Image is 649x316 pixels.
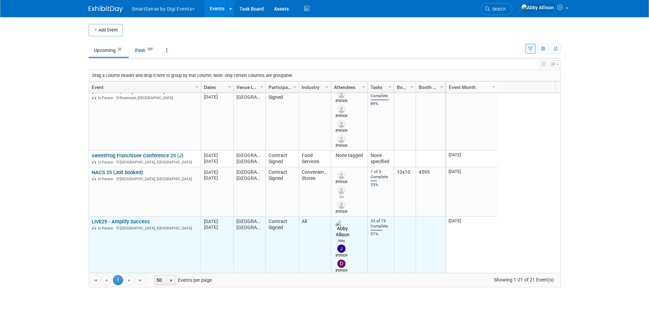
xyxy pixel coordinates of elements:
a: Column Settings [438,81,445,92]
div: Sara Kaster [336,179,348,184]
span: 107 [145,47,155,52]
span: Search [490,6,506,12]
a: NACS 25 (Jolt booked) [92,169,143,175]
a: Column Settings [226,81,233,92]
div: [DATE] [204,153,230,158]
span: - [218,219,219,224]
a: Tasks [371,81,389,93]
a: Column Settings [386,81,394,92]
span: Showing 1-21 of 21 Event(s) [488,275,560,285]
td: 10x10 [394,167,416,216]
div: 57% [371,232,391,237]
div: [GEOGRAPHIC_DATA], [GEOGRAPHIC_DATA] [92,225,198,231]
span: Column Settings [259,84,264,90]
img: Dan Tiernan [337,260,346,268]
span: In-Person [98,226,115,231]
span: Column Settings [292,84,298,90]
a: Participation [269,81,294,93]
a: Booth Size [397,81,411,93]
span: In-Person [98,160,115,164]
span: Column Settings [491,84,496,90]
a: Column Settings [323,81,331,92]
div: None tagged [334,153,364,159]
span: In-Person [98,96,115,100]
div: Abby Allison [336,238,348,243]
img: Carissa Conlee [337,135,346,143]
a: Column Settings [408,81,416,92]
a: Event Month [449,81,493,93]
a: Venue Location [236,81,261,93]
a: Column Settings [490,81,497,92]
span: In-Person [98,177,115,181]
div: [GEOGRAPHIC_DATA], [GEOGRAPHIC_DATA] [92,159,198,165]
td: Contract Signed [265,150,299,167]
span: - [218,170,219,175]
img: Chris Ashley [337,201,346,209]
div: 8 of 9 Complete [371,88,391,98]
td: Contract Signed [265,86,299,150]
span: Column Settings [439,84,444,90]
a: Past107 [130,44,160,57]
div: Drag a column header and drop it here to group by that column. Note: only certain columns are gro... [89,70,560,81]
img: Jeff Eltringham [337,245,346,253]
a: Column Settings [193,81,201,92]
a: Go to the next page [124,275,134,285]
td: [GEOGRAPHIC_DATA], [GEOGRAPHIC_DATA] [233,167,265,216]
span: Column Settings [227,84,232,90]
div: CJ Lewis [336,194,348,199]
a: LIVE25 - Amplify Success [92,219,150,225]
a: Event [92,81,196,93]
img: Abby Allison [521,4,554,11]
span: 1 [113,275,123,285]
td: Healthcare [299,86,331,150]
div: Carissa Conlee [336,143,348,148]
div: 89% [371,101,391,106]
div: None specified [371,153,391,165]
td: 711 [416,86,445,150]
div: [DATE] [204,219,230,224]
td: Rosemont, [GEOGRAPHIC_DATA] [233,86,265,150]
img: In-Person Event [92,226,96,229]
span: select [168,278,174,284]
a: Column Settings [258,81,265,92]
div: [GEOGRAPHIC_DATA], [GEOGRAPHIC_DATA] [92,176,198,182]
a: Industry [302,81,326,93]
td: Contract Signed [265,167,299,216]
div: 1 of 3 Complete [371,169,391,180]
a: Search [481,3,512,15]
td: [DATE] [446,167,497,216]
img: ExhibitDay [89,6,123,13]
span: Column Settings [409,84,415,90]
span: Column Settings [387,84,393,90]
span: Column Settings [361,84,366,90]
span: 21 [116,47,124,52]
div: 43 of 75 Complete [371,219,391,229]
div: Chris Ashley [336,209,348,214]
img: Sara Kaster [337,171,346,179]
span: Go to the previous page [104,278,109,283]
a: Booth Number [419,81,441,93]
span: Events per page [146,275,219,285]
td: Convenience Stores [299,167,331,216]
span: 50 [155,275,167,285]
div: Dan Tiernan [336,268,348,273]
img: Abby Allison [336,220,350,238]
a: Go to the first page [90,275,101,285]
span: Column Settings [194,84,200,90]
td: [DATE] [446,86,497,150]
div: Rosemont, [GEOGRAPHIC_DATA] [92,95,198,101]
img: In-Person Event [92,177,96,180]
img: In-Person Event [92,160,96,163]
div: Amy Berry [336,98,348,103]
div: [DATE] [204,158,230,164]
div: [DATE] [204,224,230,230]
span: Go to the next page [127,278,132,283]
a: Column Settings [360,81,367,92]
a: Column Settings [291,81,299,92]
td: [GEOGRAPHIC_DATA], [GEOGRAPHIC_DATA] [233,150,265,167]
td: 4595 [416,167,445,216]
div: [DATE] [204,94,230,100]
img: Dana Deignan [337,120,346,128]
a: Go to the previous page [101,275,112,285]
a: Dates [204,81,229,93]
